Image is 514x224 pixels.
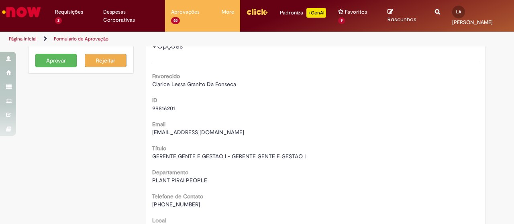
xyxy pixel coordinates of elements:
span: GERENTE GENTE E GESTAO I - GERENTE GENTE E GESTAO I [152,153,306,160]
span: Requisições [55,8,83,16]
a: Rascunhos [388,8,423,23]
b: Departamento [152,169,188,176]
p: +GenAi [306,8,326,18]
span: Clarice Lessa Granito Da Fonseca [152,81,236,88]
span: 99816201 [152,105,175,112]
a: Formulário de Aprovação [54,36,108,42]
span: Despesas Corporativas [103,8,159,24]
span: PLANT PIRAI PEOPLE [152,177,207,184]
span: Aprovações [171,8,200,16]
span: More [222,8,234,16]
button: Aprovar [35,54,77,67]
span: Rascunhos [388,16,416,23]
a: Página inicial [9,36,37,42]
b: Título [152,145,166,152]
button: Rejeitar [85,54,126,67]
b: ID [152,97,157,104]
span: LA [456,9,461,14]
b: Email [152,121,165,128]
span: 9 [338,17,345,24]
b: Telefone de Contato [152,193,203,200]
b: Local [152,217,166,224]
div: Padroniza [280,8,326,18]
img: click_logo_yellow_360x200.png [246,6,268,18]
span: [PERSON_NAME] [452,19,493,26]
span: Favoritos [345,8,367,16]
b: Favorecido [152,73,180,80]
img: ServiceNow [1,4,42,20]
span: 65 [171,17,180,24]
span: 2 [55,17,62,24]
ul: Trilhas de página [6,32,337,46]
span: [EMAIL_ADDRESS][DOMAIN_NAME] [152,129,244,136]
span: [PHONE_NUMBER] [152,201,200,208]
